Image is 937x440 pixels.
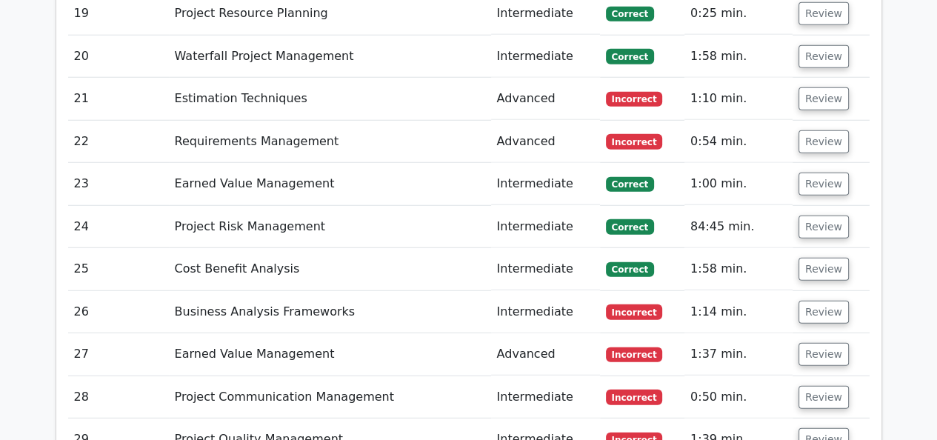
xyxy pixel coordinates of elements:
[169,206,491,248] td: Project Risk Management
[606,177,654,192] span: Correct
[684,376,793,419] td: 0:50 min.
[798,45,849,68] button: Review
[169,291,491,333] td: Business Analysis Frameworks
[68,206,169,248] td: 24
[169,121,491,163] td: Requirements Management
[169,36,491,78] td: Waterfall Project Management
[606,92,663,107] span: Incorrect
[606,7,654,21] span: Correct
[798,301,849,324] button: Review
[684,121,793,163] td: 0:54 min.
[491,291,600,333] td: Intermediate
[684,333,793,376] td: 1:37 min.
[169,376,491,419] td: Project Communication Management
[491,78,600,120] td: Advanced
[684,78,793,120] td: 1:10 min.
[491,206,600,248] td: Intermediate
[606,134,663,149] span: Incorrect
[606,262,654,277] span: Correct
[684,36,793,78] td: 1:58 min.
[606,347,663,362] span: Incorrect
[798,87,849,110] button: Review
[606,219,654,234] span: Correct
[491,376,600,419] td: Intermediate
[68,163,169,205] td: 23
[798,258,849,281] button: Review
[798,216,849,239] button: Review
[798,343,849,366] button: Review
[684,206,793,248] td: 84:45 min.
[491,36,600,78] td: Intermediate
[169,248,491,290] td: Cost Benefit Analysis
[68,36,169,78] td: 20
[798,130,849,153] button: Review
[491,163,600,205] td: Intermediate
[798,2,849,25] button: Review
[68,78,169,120] td: 21
[684,291,793,333] td: 1:14 min.
[169,333,491,376] td: Earned Value Management
[606,304,663,319] span: Incorrect
[684,163,793,205] td: 1:00 min.
[606,390,663,404] span: Incorrect
[68,248,169,290] td: 25
[491,248,600,290] td: Intermediate
[491,121,600,163] td: Advanced
[798,173,849,196] button: Review
[798,386,849,409] button: Review
[68,376,169,419] td: 28
[491,333,600,376] td: Advanced
[684,248,793,290] td: 1:58 min.
[68,333,169,376] td: 27
[68,291,169,333] td: 26
[169,163,491,205] td: Earned Value Management
[68,121,169,163] td: 22
[169,78,491,120] td: Estimation Techniques
[606,49,654,64] span: Correct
